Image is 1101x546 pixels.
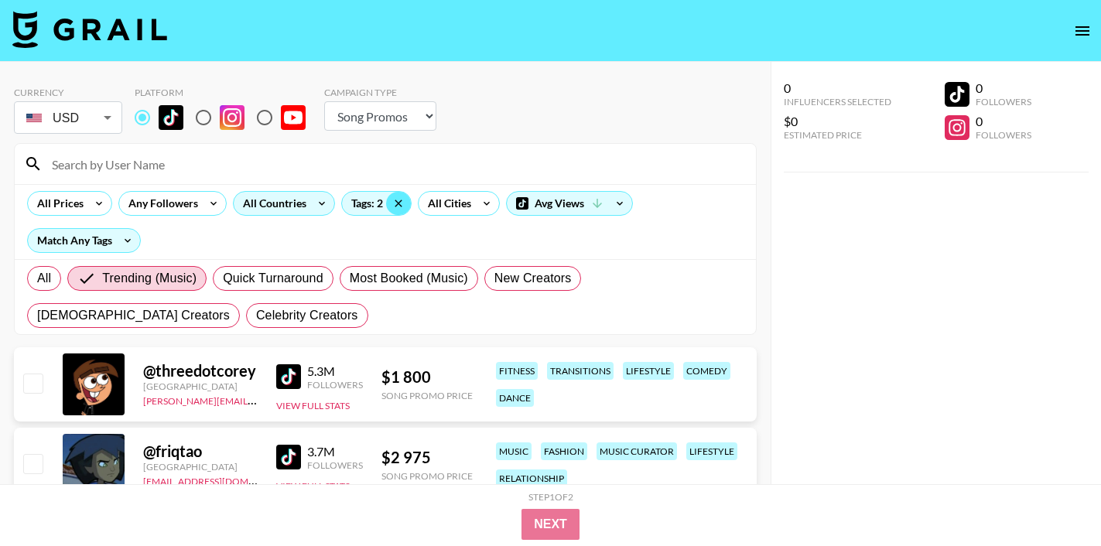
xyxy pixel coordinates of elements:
[976,114,1031,129] div: 0
[307,379,363,391] div: Followers
[528,491,573,503] div: Step 1 of 2
[143,473,299,487] a: [EMAIL_ADDRESS][DOMAIN_NAME]
[350,269,468,288] span: Most Booked (Music)
[507,192,632,215] div: Avg Views
[784,114,891,129] div: $0
[307,363,363,379] div: 5.3M
[496,469,567,487] div: relationship
[12,11,167,48] img: Grail Talent
[102,269,197,288] span: Trending (Music)
[683,362,730,380] div: comedy
[686,442,737,460] div: lifestyle
[143,380,258,392] div: [GEOGRAPHIC_DATA]
[324,87,436,98] div: Campaign Type
[976,80,1031,96] div: 0
[143,461,258,473] div: [GEOGRAPHIC_DATA]
[43,152,747,176] input: Search by User Name
[276,364,301,389] img: TikTok
[223,269,323,288] span: Quick Turnaround
[276,480,350,492] button: View Full Stats
[143,442,258,461] div: @ friqtao
[541,442,587,460] div: fashion
[119,192,201,215] div: Any Followers
[521,509,580,540] button: Next
[419,192,474,215] div: All Cities
[494,269,572,288] span: New Creators
[496,442,532,460] div: music
[143,361,258,380] div: @ threedotcorey
[135,87,318,98] div: Platform
[623,362,674,380] div: lifestyle
[307,444,363,459] div: 3.7M
[28,229,140,252] div: Match Any Tags
[1067,15,1098,46] button: open drawer
[234,192,309,215] div: All Countries
[37,269,51,288] span: All
[381,470,473,482] div: Song Promo Price
[547,362,614,380] div: transitions
[976,129,1031,141] div: Followers
[307,459,363,471] div: Followers
[14,87,122,98] div: Currency
[281,105,306,130] img: YouTube
[256,306,358,325] span: Celebrity Creators
[784,80,891,96] div: 0
[496,389,534,407] div: dance
[28,192,87,215] div: All Prices
[784,96,891,107] div: Influencers Selected
[784,129,891,141] div: Estimated Price
[1024,469,1082,527] iframe: Drift Widget Chat Controller
[496,362,538,380] div: fitness
[220,105,244,130] img: Instagram
[276,445,301,469] img: TikTok
[143,392,519,407] a: [PERSON_NAME][EMAIL_ADDRESS][PERSON_NAME][PERSON_NAME][DOMAIN_NAME]
[976,96,1031,107] div: Followers
[381,390,473,401] div: Song Promo Price
[381,448,473,467] div: $ 2 975
[37,306,230,325] span: [DEMOGRAPHIC_DATA] Creators
[159,105,183,130] img: TikTok
[381,367,473,387] div: $ 1 800
[276,400,350,411] button: View Full Stats
[17,104,119,131] div: USD
[597,442,677,460] div: music curator
[342,192,411,215] div: Tags: 2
